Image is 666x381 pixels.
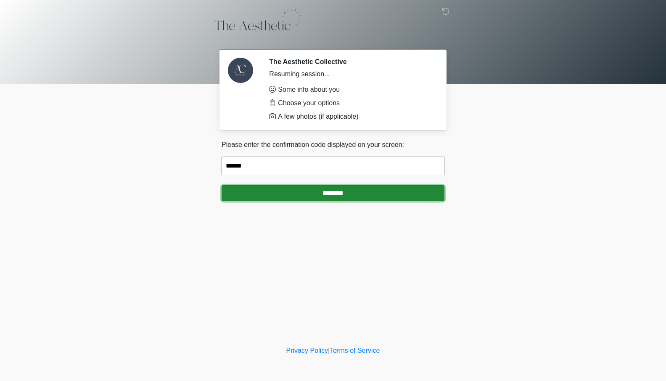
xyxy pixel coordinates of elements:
p: Please enter the confirmation code displayed on your screen: [222,140,444,150]
img: Agent Avatar [228,58,253,83]
li: Choose your options [269,98,432,108]
div: Resuming session... [269,69,432,79]
a: Terms of Service [330,347,380,354]
li: A few photos (if applicable) [269,112,432,122]
a: | [328,347,330,354]
img: Logo [213,6,303,33]
a: Privacy Policy [286,347,328,354]
li: Some info about you [269,85,432,95]
h2: The Aesthetic Collective [269,58,432,66]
